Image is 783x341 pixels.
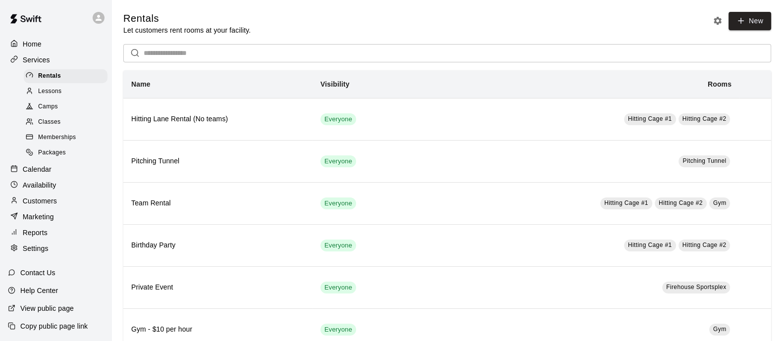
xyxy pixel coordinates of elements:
span: Everyone [320,115,356,124]
p: Reports [23,228,48,238]
a: Availability [8,178,104,193]
div: This service is visible to all of your customers [320,282,356,293]
h6: Team Rental [131,198,305,209]
a: Settings [8,241,104,256]
div: Classes [24,115,107,129]
a: Reports [8,225,104,240]
a: Packages [24,146,111,161]
div: This service is visible to all of your customers [320,324,356,336]
div: Rentals [24,69,107,83]
p: Calendar [23,164,52,174]
span: Hitting Cage #2 [682,242,727,248]
span: Classes [38,117,60,127]
span: Everyone [320,241,356,250]
a: Marketing [8,209,104,224]
button: Rental settings [710,13,725,28]
div: Lessons [24,85,107,98]
a: Memberships [24,130,111,146]
p: Services [23,55,50,65]
span: Hitting Cage #1 [604,199,648,206]
span: Camps [38,102,58,112]
span: Everyone [320,283,356,292]
p: Let customers rent rooms at your facility. [123,25,251,35]
h6: Private Event [131,282,305,293]
div: This service is visible to all of your customers [320,113,356,125]
h6: Hitting Lane Rental (No teams) [131,114,305,125]
a: Calendar [8,162,104,177]
a: Services [8,52,104,67]
p: Marketing [23,212,54,222]
a: New [729,12,771,30]
div: This service is visible to all of your customers [320,155,356,167]
p: View public page [20,303,74,313]
div: Memberships [24,131,107,145]
span: Gym [713,326,727,333]
span: Everyone [320,157,356,166]
span: Hitting Cage #1 [628,115,672,122]
p: Contact Us [20,268,55,278]
b: Name [131,80,151,88]
h6: Birthday Party [131,240,305,251]
span: Hitting Cage #2 [659,199,703,206]
span: Gym [713,199,727,206]
span: Rentals [38,71,61,81]
a: Lessons [24,84,111,99]
h6: Pitching Tunnel [131,156,305,167]
h5: Rentals [123,12,251,25]
span: Memberships [38,133,76,143]
p: Customers [23,196,57,206]
div: This service is visible to all of your customers [320,240,356,251]
span: Pitching Tunnel [682,157,726,164]
p: Copy public page link [20,321,88,331]
p: Home [23,39,42,49]
b: Rooms [708,80,731,88]
p: Help Center [20,286,58,295]
a: Classes [24,115,111,130]
span: Hitting Cage #1 [628,242,672,248]
a: Customers [8,194,104,208]
span: Lessons [38,87,62,97]
p: Availability [23,180,56,190]
a: Camps [24,99,111,115]
h6: Gym - $10 per hour [131,324,305,335]
b: Visibility [320,80,350,88]
span: Hitting Cage #2 [682,115,727,122]
div: Camps [24,100,107,114]
span: Everyone [320,325,356,335]
div: Packages [24,146,107,160]
div: This service is visible to all of your customers [320,197,356,209]
span: Firehouse Sportsplex [666,284,726,291]
a: Home [8,37,104,51]
a: Rentals [24,68,111,84]
p: Settings [23,244,49,253]
span: Everyone [320,199,356,208]
span: Packages [38,148,66,158]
